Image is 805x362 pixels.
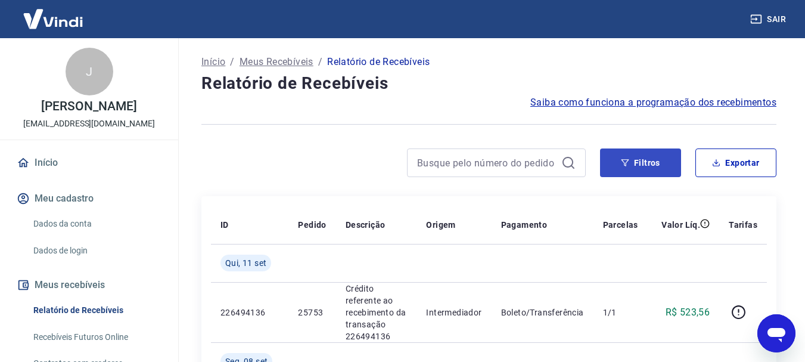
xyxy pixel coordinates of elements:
[318,55,322,69] p: /
[501,219,548,231] p: Pagamento
[426,219,455,231] p: Origem
[327,55,430,69] p: Relatório de Recebíveis
[29,325,164,349] a: Recebíveis Futuros Online
[346,219,386,231] p: Descrição
[666,305,710,320] p: R$ 523,56
[661,219,700,231] p: Valor Líq.
[220,307,279,318] p: 226494136
[298,307,326,318] p: 25753
[201,55,225,69] a: Início
[757,314,795,352] iframe: Botão para abrir a janela de mensagens
[426,307,481,318] p: Intermediador
[66,48,113,95] div: J
[695,148,776,177] button: Exportar
[530,95,776,110] a: Saiba como funciona a programação dos recebimentos
[201,72,776,95] h4: Relatório de Recebíveis
[14,185,164,212] button: Meu cadastro
[417,154,557,172] input: Busque pelo número do pedido
[729,219,757,231] p: Tarifas
[346,283,408,342] p: Crédito referente ao recebimento da transação 226494136
[748,8,791,30] button: Sair
[14,272,164,298] button: Meus recebíveis
[14,150,164,176] a: Início
[603,307,638,318] p: 1/1
[29,212,164,236] a: Dados da conta
[230,55,234,69] p: /
[603,219,638,231] p: Parcelas
[600,148,681,177] button: Filtros
[298,219,326,231] p: Pedido
[240,55,313,69] a: Meus Recebíveis
[501,307,584,318] p: Boleto/Transferência
[41,100,136,113] p: [PERSON_NAME]
[29,239,164,263] a: Dados de login
[23,117,155,130] p: [EMAIL_ADDRESS][DOMAIN_NAME]
[29,298,164,323] a: Relatório de Recebíveis
[225,257,266,269] span: Qui, 11 set
[14,1,92,37] img: Vindi
[220,219,229,231] p: ID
